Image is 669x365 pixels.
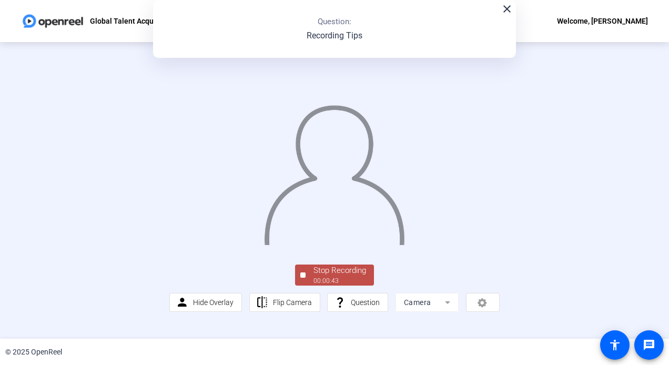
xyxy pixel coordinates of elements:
[643,339,655,351] mat-icon: message
[176,296,189,309] mat-icon: person
[169,293,242,312] button: Hide Overlay
[327,293,388,312] button: Question
[21,11,85,32] img: OpenReel logo
[307,29,362,42] p: Recording Tips
[313,276,366,286] div: 00:00:43
[90,15,205,27] p: Global Talent Acquisition (TA) Day
[273,298,312,307] span: Flip Camera
[609,339,621,351] mat-icon: accessibility
[557,15,648,27] div: Welcome, [PERSON_NAME]
[351,298,380,307] span: Question
[295,265,374,286] button: Stop Recording00:00:43
[318,16,351,28] p: Question:
[501,3,513,15] mat-icon: close
[256,296,269,309] mat-icon: flip
[249,293,320,312] button: Flip Camera
[193,298,234,307] span: Hide Overlay
[333,296,347,309] mat-icon: question_mark
[313,265,366,277] div: Stop Recording
[263,97,406,245] img: overlay
[5,347,62,358] div: © 2025 OpenReel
